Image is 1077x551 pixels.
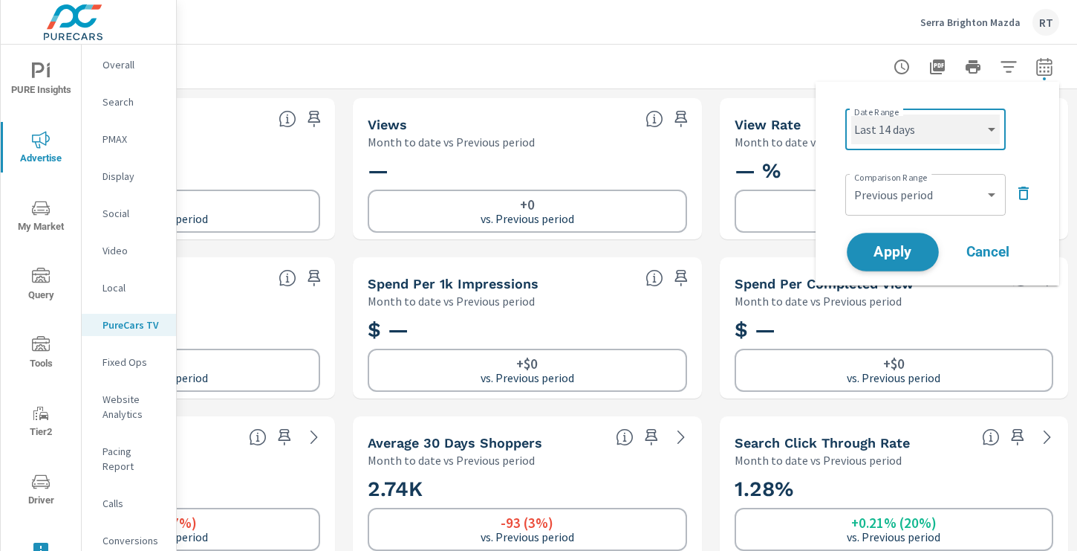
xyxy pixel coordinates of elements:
div: PMAX [82,128,176,150]
p: Website Analytics [103,392,164,422]
span: A rolling 30 day total of daily Shoppers on the dealership website, averaged over the selected da... [616,428,634,446]
div: Website Analytics [82,388,176,425]
p: Serra Brighton Mazda [920,16,1021,29]
button: Cancel [943,233,1032,271]
span: Number of times your connected TV ad was presented to a user. [Source: This data is provided by t... [279,110,296,128]
a: See more details in report [1035,425,1059,449]
span: Save this to your personalized report [669,266,693,290]
span: Save this to your personalized report [1006,425,1029,449]
span: Unique website visitors over the selected time period. [Source: Website Analytics] [249,428,267,446]
p: Month to date vs Previous period [368,133,535,151]
p: Overall [103,57,164,72]
h5: Search Click Through Rate [735,435,910,451]
span: Driver [5,473,77,509]
div: RT [1032,9,1059,36]
h2: 2.74K [368,476,686,502]
h2: 1.28% [735,476,1053,502]
div: Local [82,277,176,299]
h5: Average 30 Days Shoppers [368,435,542,451]
p: Month to date vs Previous period [368,292,535,310]
h2: — % [735,158,1053,184]
h6: +0.21% (20%) [851,515,937,530]
span: Cancel [958,245,1018,259]
p: vs. Previous period [847,530,940,544]
h6: +$0 [883,356,905,371]
span: Query [5,268,77,304]
button: Apply [847,233,939,271]
div: PureCars TV [82,314,176,336]
h5: View Rate [735,117,801,132]
p: Display [103,169,164,184]
div: Calls [82,492,176,515]
div: Pacing Report [82,440,176,477]
span: Cost of your connected TV ad campaigns. [Source: This data is provided by the video advertising p... [279,269,296,287]
div: Display [82,165,176,187]
button: Select Date Range [1029,52,1059,82]
p: PMAX [103,132,164,146]
span: PURE Insights [5,62,77,99]
span: Tier2 [5,405,77,441]
p: PureCars TV [103,318,164,332]
h2: $ — [735,317,1053,343]
p: Fixed Ops [103,355,164,370]
p: Month to date vs Previous period [368,451,535,469]
p: vs. Previous period [481,371,574,384]
div: Video [82,239,176,262]
h6: -93 (3%) [501,515,553,530]
p: Month to date vs Previous period [735,133,902,151]
a: See more details in report [669,425,693,449]
p: vs. Previous period [481,212,574,225]
span: Number of times your connected TV ad was viewed completely by a user. [Source: This data is provi... [645,110,663,128]
p: Conversions [103,533,164,548]
span: Save this to your personalized report [302,107,326,131]
p: Local [103,280,164,295]
span: Apply [862,245,923,260]
h2: — [368,158,686,184]
p: vs. Previous period [481,530,574,544]
div: Social [82,202,176,225]
button: Apply Filters [994,52,1024,82]
span: Total spend per 1,000 impressions. [Source: This data is provided by the video advertising platform] [645,269,663,287]
h5: Spend Per 1k Impressions [368,276,538,291]
span: Advertise [5,131,77,167]
h5: Spend Per Completed View [735,276,914,291]
p: Month to date vs Previous period [735,451,902,469]
a: See more details in report [302,425,326,449]
span: My Market [5,199,77,236]
p: Calls [103,496,164,511]
p: Month to date vs Previous period [735,292,902,310]
span: Save this to your personalized report [302,266,326,290]
p: vs. Previous period [847,371,940,384]
div: Overall [82,54,176,76]
span: Tools [5,336,77,373]
span: Save this to your personalized report [669,107,693,131]
p: Social [103,206,164,221]
span: Percentage of users who viewed your campaigns who clicked through to your website. For example, i... [982,428,1000,446]
h2: $ — [368,317,686,343]
h6: +0 [520,197,535,212]
div: Search [82,91,176,113]
span: Save this to your personalized report [640,425,663,449]
h6: +$0 [516,356,538,371]
span: Save this to your personalized report [273,425,296,449]
p: Pacing Report [103,444,164,474]
div: Fixed Ops [82,351,176,373]
p: Video [103,243,164,258]
p: Search [103,94,164,109]
h5: Views [368,117,407,132]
